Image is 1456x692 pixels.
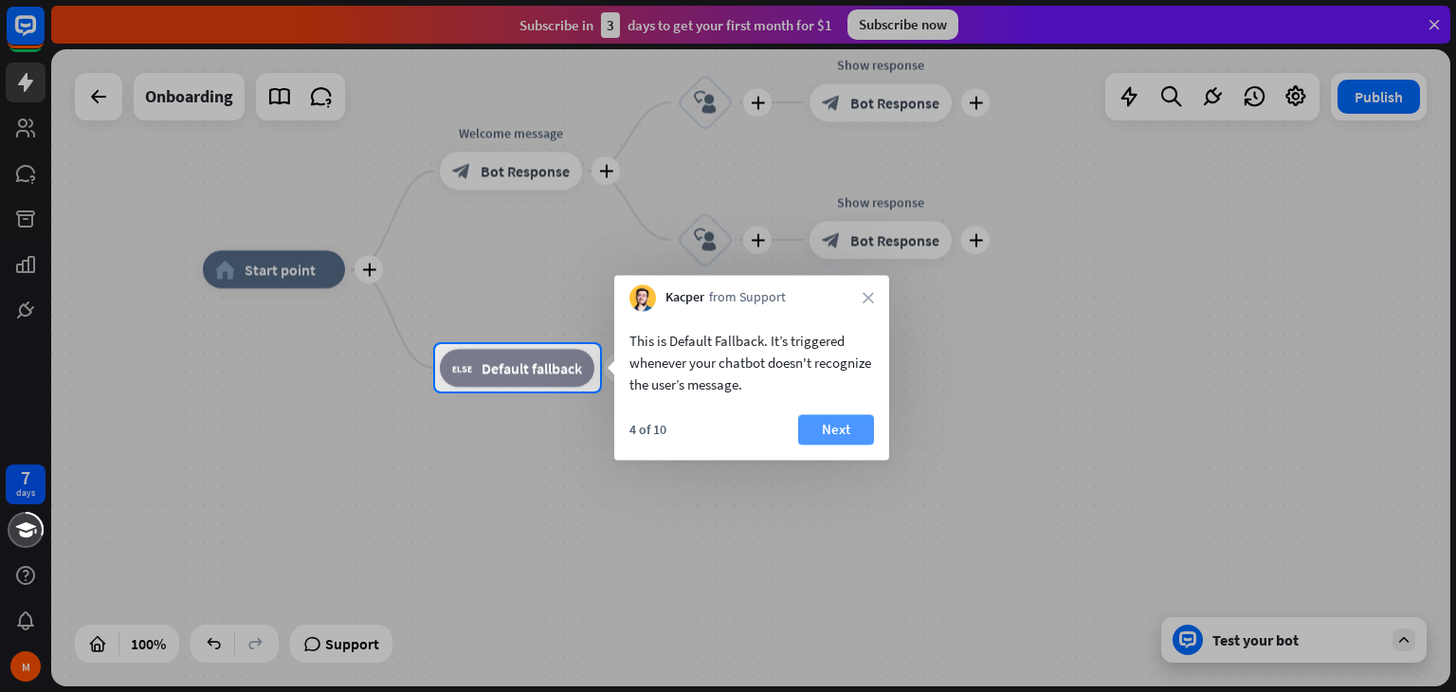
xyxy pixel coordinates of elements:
[798,414,874,445] button: Next
[709,289,786,308] span: from Support
[665,289,704,308] span: Kacper
[15,8,72,64] button: Open LiveChat chat widget
[629,421,666,438] div: 4 of 10
[629,330,874,395] div: This is Default Fallback. It’s triggered whenever your chatbot doesn't recognize the user’s message.
[452,358,472,377] i: block_fallback
[863,292,874,303] i: close
[482,358,582,377] span: Default fallback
